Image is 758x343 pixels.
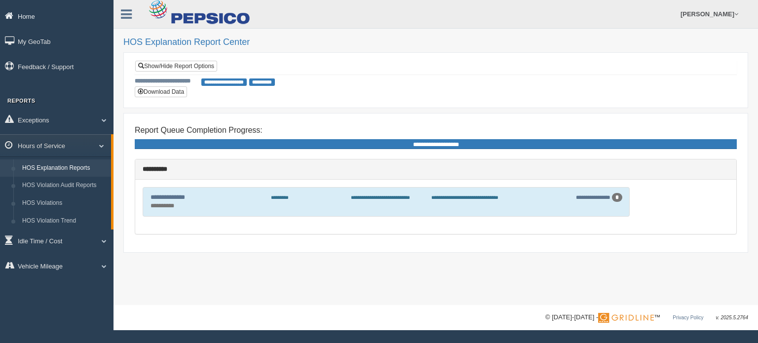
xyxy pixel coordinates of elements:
h4: Report Queue Completion Progress: [135,126,737,135]
a: Show/Hide Report Options [135,61,217,72]
div: © [DATE]-[DATE] - ™ [545,312,748,323]
button: Download Data [135,86,187,97]
a: HOS Explanation Reports [18,159,111,177]
a: HOS Violation Trend [18,212,111,230]
a: HOS Violation Audit Reports [18,177,111,194]
a: Privacy Policy [673,315,703,320]
span: v. 2025.5.2764 [716,315,748,320]
img: Gridline [598,313,654,323]
a: HOS Violations [18,194,111,212]
h2: HOS Explanation Report Center [123,38,748,47]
